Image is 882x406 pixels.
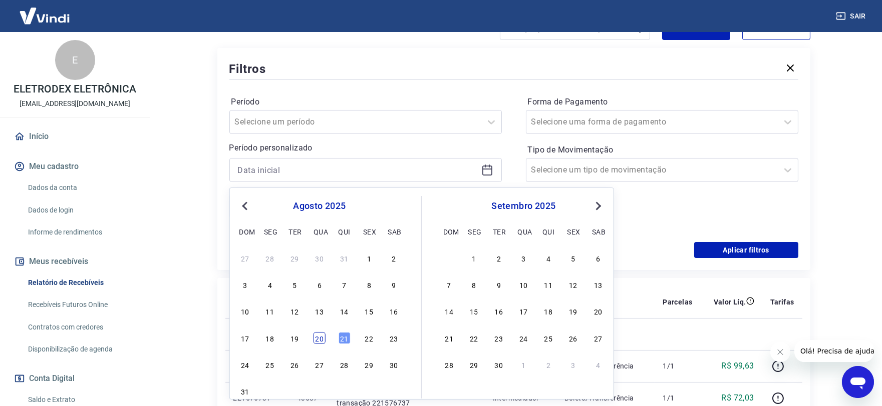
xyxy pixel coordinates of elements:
[468,305,480,317] div: Choose segunda-feira, 15 de setembro de 2025
[20,98,130,109] p: [EMAIL_ADDRESS][DOMAIN_NAME]
[443,278,455,290] div: Choose domingo, 7 de setembro de 2025
[714,297,746,307] p: Valor Líq.
[388,385,400,397] div: Choose sábado, 6 de setembro de 2025
[794,340,874,362] iframe: Mensagem da empresa
[338,358,350,370] div: Choose quinta-feira, 28 de agosto de 2025
[493,358,505,370] div: Choose terça-feira, 30 de setembro de 2025
[663,361,692,371] p: 1/1
[468,358,480,370] div: Choose segunda-feira, 29 de setembro de 2025
[12,155,138,177] button: Meu cadastro
[592,305,604,317] div: Choose sábado, 20 de setembro de 2025
[388,278,400,290] div: Choose sábado, 9 de agosto de 2025
[517,332,529,344] div: Choose quarta-feira, 24 de setembro de 2025
[493,305,505,317] div: Choose terça-feira, 16 de setembro de 2025
[314,358,326,370] div: Choose quarta-feira, 27 de agosto de 2025
[239,278,251,290] div: Choose domingo, 3 de agosto de 2025
[517,305,529,317] div: Choose quarta-feira, 17 de setembro de 2025
[338,225,350,237] div: qui
[24,317,138,337] a: Contratos com credores
[442,200,606,212] div: setembro 2025
[12,0,77,31] img: Vindi
[592,358,604,370] div: Choose sábado, 4 de outubro de 2025
[528,96,796,108] label: Forma de Pagamento
[264,305,276,317] div: Choose segunda-feira, 11 de agosto de 2025
[468,332,480,344] div: Choose segunda-feira, 22 de setembro de 2025
[288,278,301,290] div: Choose terça-feira, 5 de agosto de 2025
[314,252,326,264] div: Choose quarta-feira, 30 de julho de 2025
[567,252,579,264] div: Choose sexta-feira, 5 de setembro de 2025
[542,252,554,264] div: Choose quinta-feira, 4 de setembro de 2025
[468,278,480,290] div: Choose segunda-feira, 8 de setembro de 2025
[239,252,251,264] div: Choose domingo, 27 de julho de 2025
[517,252,529,264] div: Choose quarta-feira, 3 de setembro de 2025
[443,358,455,370] div: Choose domingo, 28 de setembro de 2025
[264,252,276,264] div: Choose segunda-feira, 28 de julho de 2025
[288,225,301,237] div: ter
[288,358,301,370] div: Choose terça-feira, 26 de agosto de 2025
[24,177,138,198] a: Dados da conta
[264,225,276,237] div: seg
[663,393,692,403] p: 1/1
[567,305,579,317] div: Choose sexta-feira, 19 de setembro de 2025
[363,332,375,344] div: Choose sexta-feira, 22 de agosto de 2025
[12,125,138,147] a: Início
[24,294,138,315] a: Recebíveis Futuros Online
[338,332,350,344] div: Choose quinta-feira, 21 de agosto de 2025
[363,225,375,237] div: sex
[314,225,326,237] div: qua
[288,305,301,317] div: Choose terça-feira, 12 de agosto de 2025
[517,278,529,290] div: Choose quarta-feira, 10 de setembro de 2025
[363,252,375,264] div: Choose sexta-feira, 1 de agosto de 2025
[567,225,579,237] div: sex
[388,332,400,344] div: Choose sábado, 23 de agosto de 2025
[542,278,554,290] div: Choose quinta-feira, 11 de setembro de 2025
[264,278,276,290] div: Choose segunda-feira, 4 de agosto de 2025
[388,305,400,317] div: Choose sábado, 16 de agosto de 2025
[442,250,606,371] div: month 2025-09
[542,358,554,370] div: Choose quinta-feira, 2 de outubro de 2025
[493,278,505,290] div: Choose terça-feira, 9 de setembro de 2025
[239,358,251,370] div: Choose domingo, 24 de agosto de 2025
[239,305,251,317] div: Choose domingo, 10 de agosto de 2025
[721,360,754,372] p: R$ 99,63
[388,358,400,370] div: Choose sábado, 30 de agosto de 2025
[314,278,326,290] div: Choose quarta-feira, 6 de agosto de 2025
[770,342,790,362] iframe: Fechar mensagem
[24,222,138,242] a: Informe de rendimentos
[363,358,375,370] div: Choose sexta-feira, 29 de agosto de 2025
[363,305,375,317] div: Choose sexta-feira, 15 de agosto de 2025
[288,332,301,344] div: Choose terça-feira, 19 de agosto de 2025
[567,332,579,344] div: Choose sexta-feira, 26 de setembro de 2025
[338,252,350,264] div: Choose quinta-feira, 31 de julho de 2025
[443,252,455,264] div: Choose domingo, 31 de agosto de 2025
[264,332,276,344] div: Choose segunda-feira, 18 de agosto de 2025
[542,332,554,344] div: Choose quinta-feira, 25 de setembro de 2025
[542,225,554,237] div: qui
[288,385,301,397] div: Choose terça-feira, 2 de setembro de 2025
[338,385,350,397] div: Choose quinta-feira, 4 de setembro de 2025
[24,272,138,293] a: Relatório de Recebíveis
[567,358,579,370] div: Choose sexta-feira, 3 de outubro de 2025
[12,250,138,272] button: Meus recebíveis
[229,142,502,154] p: Período personalizado
[239,332,251,344] div: Choose domingo, 17 de agosto de 2025
[663,297,692,307] p: Parcelas
[443,332,455,344] div: Choose domingo, 21 de setembro de 2025
[388,252,400,264] div: Choose sábado, 2 de agosto de 2025
[443,225,455,237] div: dom
[6,7,84,15] span: Olá! Precisa de ajuda?
[493,332,505,344] div: Choose terça-feira, 23 de setembro de 2025
[842,366,874,398] iframe: Botão para abrir a janela de mensagens
[694,242,798,258] button: Aplicar filtros
[239,385,251,397] div: Choose domingo, 31 de agosto de 2025
[493,225,505,237] div: ter
[493,252,505,264] div: Choose terça-feira, 2 de setembro de 2025
[264,358,276,370] div: Choose segunda-feira, 25 de agosto de 2025
[314,385,326,397] div: Choose quarta-feira, 3 de setembro de 2025
[363,278,375,290] div: Choose sexta-feira, 8 de agosto de 2025
[721,392,754,404] p: R$ 72,03
[468,252,480,264] div: Choose segunda-feira, 1 de setembro de 2025
[314,332,326,344] div: Choose quarta-feira, 20 de agosto de 2025
[55,40,95,80] div: E
[542,305,554,317] div: Choose quinta-feira, 18 de setembro de 2025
